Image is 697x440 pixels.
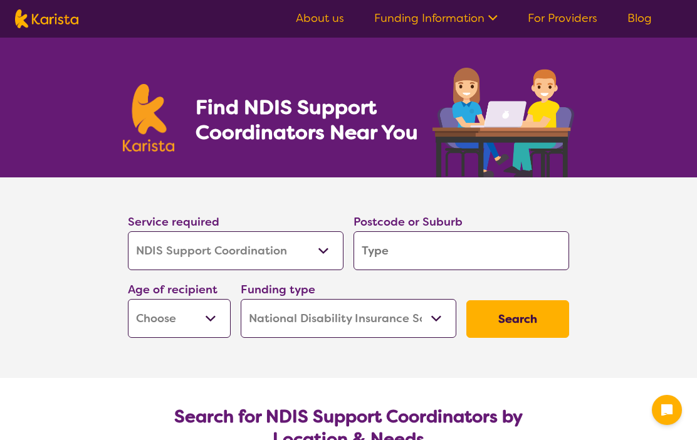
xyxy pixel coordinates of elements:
[354,231,569,270] input: Type
[128,214,219,229] label: Service required
[374,11,498,26] a: Funding Information
[196,95,427,145] h1: Find NDIS Support Coordinators Near You
[15,9,78,28] img: Karista logo
[241,282,315,297] label: Funding type
[123,84,174,152] img: Karista logo
[432,68,574,177] img: support-coordination
[627,11,652,26] a: Blog
[354,214,463,229] label: Postcode or Suburb
[528,11,597,26] a: For Providers
[128,282,217,297] label: Age of recipient
[296,11,344,26] a: About us
[466,300,569,338] button: Search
